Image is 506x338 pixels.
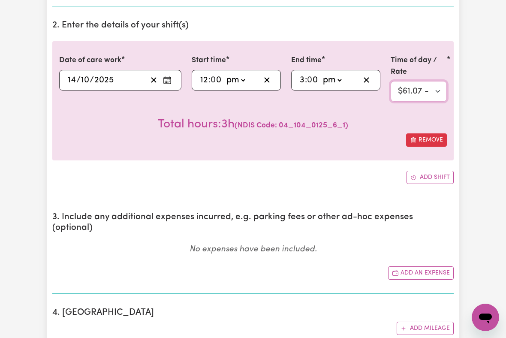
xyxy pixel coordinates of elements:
[81,74,90,87] input: --
[52,212,454,233] h2: 3. Include any additional expenses incurred, e.g. parking fees or other ad-hoc expenses (optional)
[397,322,454,335] button: Add mileage
[472,304,499,331] iframe: Button to launch messaging window
[90,75,94,85] span: /
[308,74,319,87] input: --
[147,74,160,87] button: Clear date
[305,75,307,85] span: :
[407,171,454,184] button: Add another shift
[67,74,76,87] input: --
[388,266,454,280] button: Add another expense
[299,74,305,87] input: --
[235,122,348,129] span: ( 04_104_0125_6_1 )
[208,75,211,85] span: :
[192,55,226,66] label: Start time
[52,308,454,318] h2: 4. [GEOGRAPHIC_DATA]
[94,74,114,87] input: ----
[59,55,121,66] label: Date of care work
[160,74,174,87] button: Enter the date of care work
[391,55,447,78] label: Time of day / Rate
[291,55,322,66] label: End time
[200,74,208,87] input: --
[158,118,235,130] span: Total hours worked: 3 hours
[238,122,277,129] strong: NDIS Code:
[211,76,216,84] span: 0
[190,245,317,253] em: No expenses have been included.
[211,74,223,87] input: --
[76,75,81,85] span: /
[52,20,454,31] h2: 2. Enter the details of your shift(s)
[307,76,312,84] span: 0
[406,133,447,147] button: Remove this shift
